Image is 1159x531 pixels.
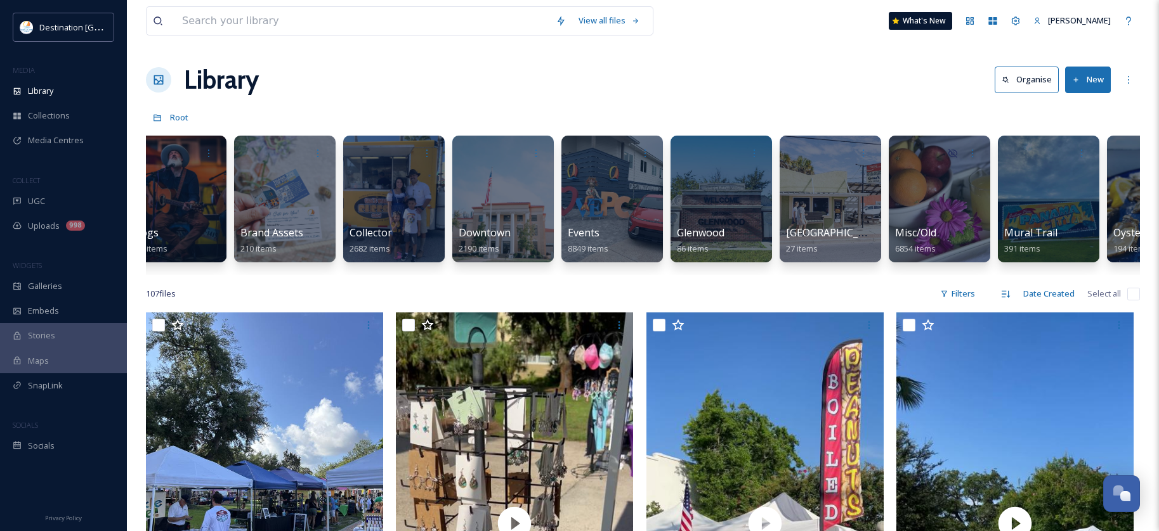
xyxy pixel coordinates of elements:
span: Stories [28,329,55,342]
span: SOCIALS [13,420,38,430]
span: SnapLink [28,380,63,392]
span: Downtown [459,226,511,240]
span: Collector [350,226,392,240]
span: COLLECT [13,176,40,185]
span: Glenwood [677,226,724,240]
button: New [1065,67,1111,93]
span: Mural Trail [1004,226,1058,240]
a: Library [184,61,259,99]
span: 2190 items [459,243,499,254]
a: Events8849 items [568,227,608,254]
span: Destination [GEOGRAPHIC_DATA] [39,21,166,33]
a: Glenwood86 items [677,227,724,254]
span: Embeds [28,305,59,317]
span: 194 items [1113,243,1149,254]
span: Events [568,226,599,240]
span: Select all [1087,288,1121,300]
span: Library [28,85,53,97]
span: [PERSON_NAME] [1048,15,1111,26]
button: Organise [995,67,1059,93]
span: Socials [28,440,55,452]
span: Misc/Old [895,226,936,240]
span: Uploads [28,220,60,232]
img: download.png [20,21,33,34]
a: Organise [995,67,1065,93]
a: Blogs253 items [131,227,167,254]
span: 391 items [1004,243,1040,254]
span: [GEOGRAPHIC_DATA] [786,226,888,240]
span: 6854 items [895,243,936,254]
button: Open Chat [1103,475,1140,512]
div: Filters [934,281,981,306]
div: Date Created [1017,281,1081,306]
a: Mural Trail391 items [1004,227,1058,254]
span: UGC [28,195,45,207]
span: MEDIA [13,65,35,75]
span: 2682 items [350,243,390,254]
span: Galleries [28,280,62,292]
span: 27 items [786,243,818,254]
a: Downtown2190 items [459,227,511,254]
span: Collections [28,110,70,122]
span: WIDGETS [13,260,42,270]
a: Collector2682 items [350,227,392,254]
span: Brand Assets [240,226,303,240]
span: Root [170,112,188,123]
a: [GEOGRAPHIC_DATA]27 items [786,227,888,254]
div: 998 [66,221,85,231]
span: Media Centres [28,134,84,146]
a: [PERSON_NAME] [1027,8,1117,33]
span: 253 items [131,243,167,254]
a: Misc/Old6854 items [895,227,936,254]
span: Privacy Policy [45,514,82,522]
a: View all files [572,8,646,33]
span: Maps [28,355,49,367]
span: 210 items [240,243,277,254]
span: 8849 items [568,243,608,254]
a: Root [170,110,188,125]
input: Search your library [176,7,549,35]
a: Brand Assets210 items [240,227,303,254]
span: 107 file s [146,288,176,300]
span: 86 items [677,243,709,254]
a: Privacy Policy [45,509,82,525]
a: What's New [889,12,952,30]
